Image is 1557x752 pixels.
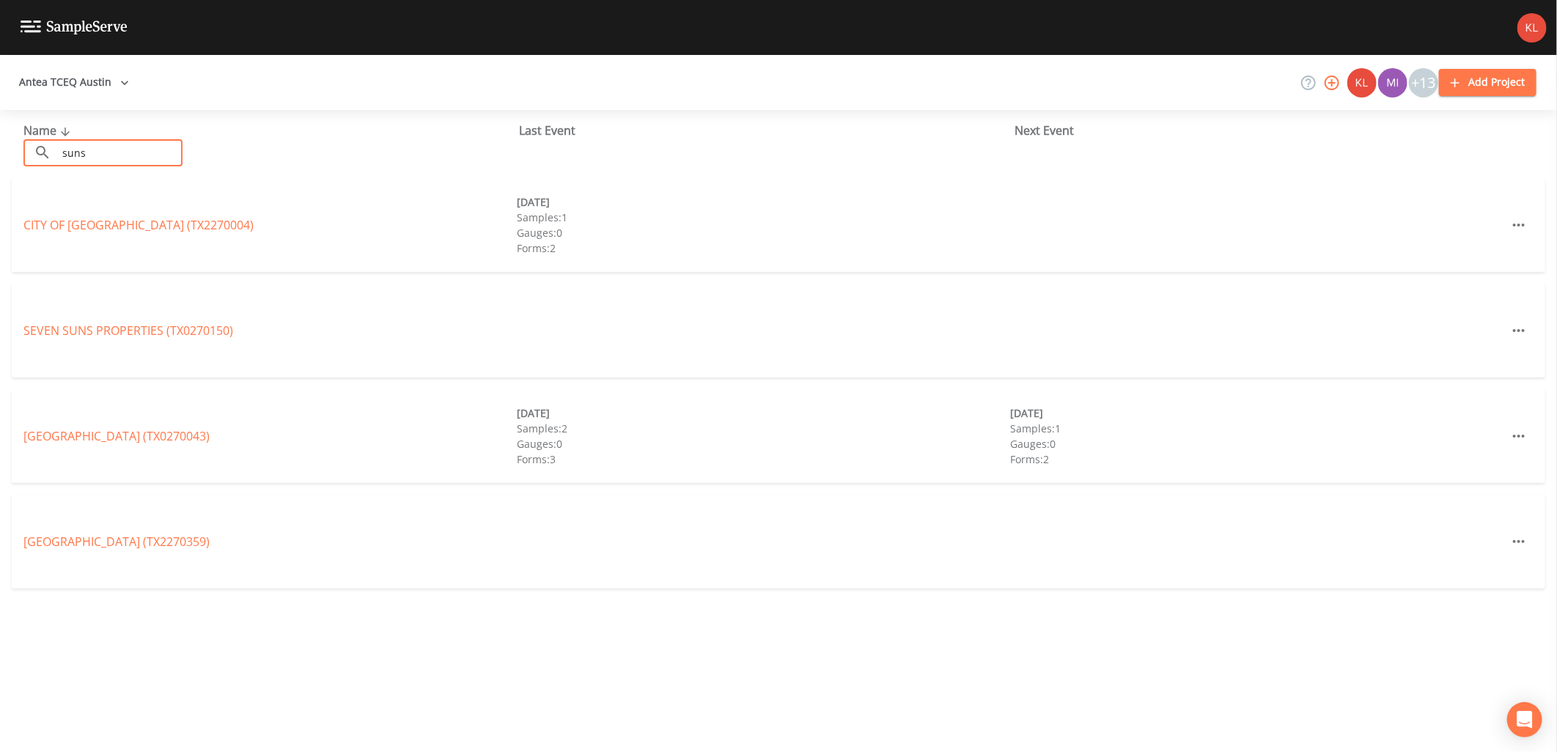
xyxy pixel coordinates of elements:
div: Open Intercom Messenger [1507,702,1542,737]
button: Add Project [1439,69,1536,96]
div: [DATE] [517,194,1010,210]
div: +13 [1409,68,1438,97]
div: Forms: 2 [517,240,1010,256]
div: Gauges: 0 [517,225,1010,240]
a: CITY OF [GEOGRAPHIC_DATA] (TX2270004) [23,217,254,233]
img: a1ea4ff7c53760f38bef77ef7c6649bf [1378,68,1407,97]
div: Forms: 3 [517,451,1010,467]
div: Forms: 2 [1011,451,1504,467]
div: Last Event [519,122,1015,139]
img: logo [21,21,128,34]
div: Samples: 1 [517,210,1010,225]
div: Next Event [1015,122,1510,139]
div: Miriaha Caddie [1377,68,1408,97]
div: Samples: 2 [517,421,1010,436]
button: Antea TCEQ Austin [13,69,135,96]
span: Name [23,122,74,139]
div: Samples: 1 [1011,421,1504,436]
input: Search Projects [57,139,183,166]
div: [DATE] [1011,405,1504,421]
a: [GEOGRAPHIC_DATA] (TX0270043) [23,428,210,444]
img: 9c4450d90d3b8045b2e5fa62e4f92659 [1347,68,1377,97]
img: 9c4450d90d3b8045b2e5fa62e4f92659 [1517,13,1547,43]
a: [GEOGRAPHIC_DATA] (TX2270359) [23,534,210,550]
div: Gauges: 0 [1011,436,1504,451]
a: SEVEN SUNS PROPERTIES (TX0270150) [23,322,233,339]
div: Kler Teran [1347,68,1377,97]
div: Gauges: 0 [517,436,1010,451]
div: [DATE] [517,405,1010,421]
